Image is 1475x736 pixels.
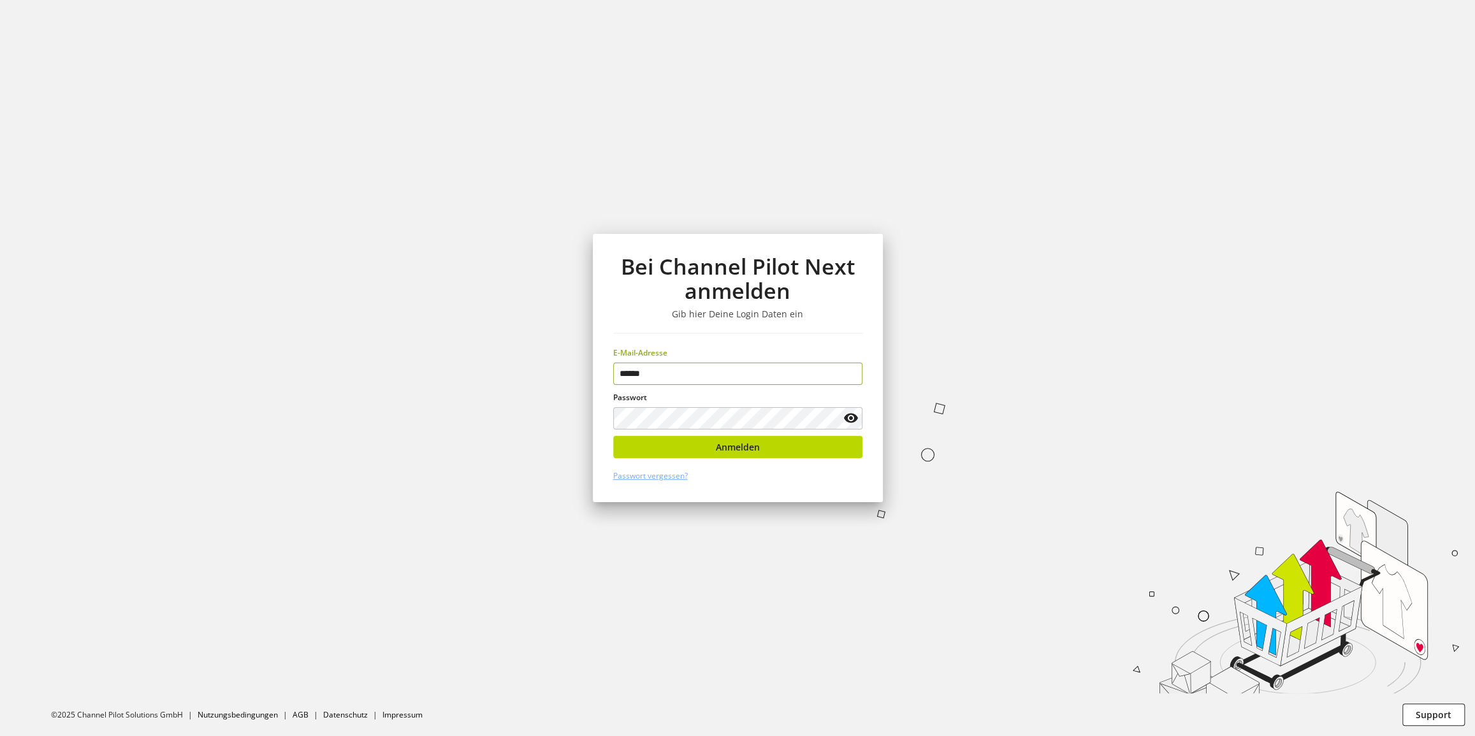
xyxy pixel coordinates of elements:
button: Support [1402,704,1465,726]
a: Impressum [382,709,423,720]
a: AGB [293,709,309,720]
keeper-lock: Open Keeper Popup [841,366,857,382]
span: Passwort [613,392,647,403]
span: Support [1416,708,1451,721]
span: Anmelden [716,440,760,454]
h3: Gib hier Deine Login Daten ein [613,308,862,320]
button: Anmelden [613,436,862,458]
a: Nutzungsbedingungen [198,709,278,720]
span: E-Mail-Adresse [613,347,667,358]
li: ©2025 Channel Pilot Solutions GmbH [51,709,198,721]
h1: Bei Channel Pilot Next anmelden [613,254,862,303]
a: Passwort vergessen? [613,470,688,481]
a: Datenschutz [323,709,368,720]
